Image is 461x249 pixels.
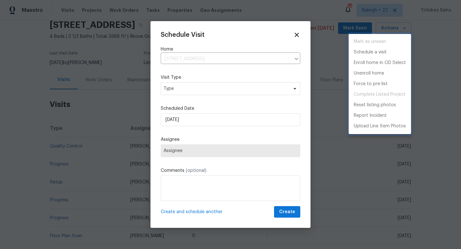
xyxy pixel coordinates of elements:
[349,89,411,100] span: Project is already completed
[354,49,387,56] p: Schedule a visit
[354,81,388,87] p: Force to pre-list
[354,102,396,108] p: Reset listing photos
[354,60,406,66] p: Enroll home in OD Select
[354,123,406,130] p: Upload Line Item Photos
[354,112,387,119] p: Report Incident
[354,70,384,77] p: Unenroll home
